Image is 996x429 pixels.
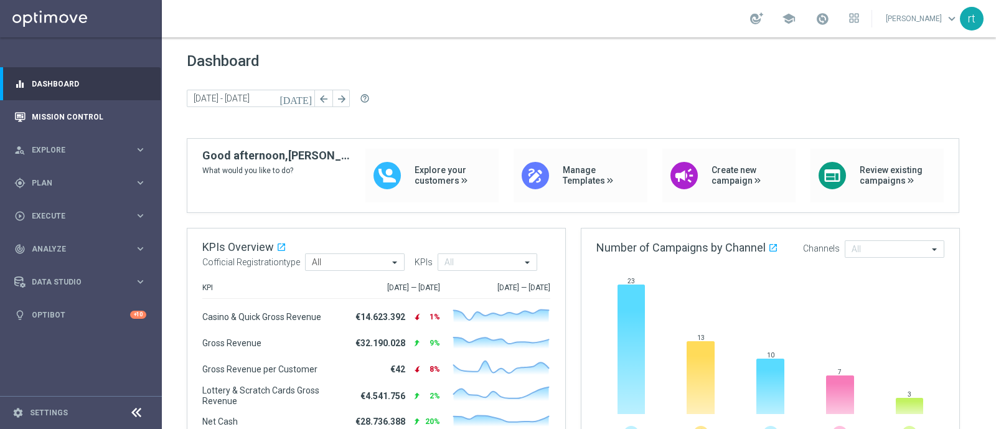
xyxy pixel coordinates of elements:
i: person_search [14,144,26,156]
div: Mission Control [14,100,146,133]
i: equalizer [14,78,26,90]
a: Optibot [32,298,130,331]
i: keyboard_arrow_right [134,177,146,189]
button: Data Studio keyboard_arrow_right [14,277,147,287]
span: keyboard_arrow_down [945,12,959,26]
button: Mission Control [14,112,147,122]
i: keyboard_arrow_right [134,144,146,156]
div: Execute [14,210,134,222]
i: gps_fixed [14,177,26,189]
div: Explore [14,144,134,156]
span: Plan [32,179,134,187]
div: Optibot [14,298,146,331]
a: Settings [30,409,68,417]
div: rt [960,7,984,31]
a: Mission Control [32,100,146,133]
div: Dashboard [14,67,146,100]
div: Analyze [14,243,134,255]
span: Execute [32,212,134,220]
div: Data Studio [14,276,134,288]
button: gps_fixed Plan keyboard_arrow_right [14,178,147,188]
i: lightbulb [14,309,26,321]
a: [PERSON_NAME]keyboard_arrow_down [885,9,960,28]
i: play_circle_outline [14,210,26,222]
span: Analyze [32,245,134,253]
button: equalizer Dashboard [14,79,147,89]
a: Dashboard [32,67,146,100]
button: play_circle_outline Execute keyboard_arrow_right [14,211,147,221]
button: person_search Explore keyboard_arrow_right [14,145,147,155]
div: +10 [130,311,146,319]
i: keyboard_arrow_right [134,243,146,255]
i: keyboard_arrow_right [134,276,146,288]
i: track_changes [14,243,26,255]
button: track_changes Analyze keyboard_arrow_right [14,244,147,254]
i: keyboard_arrow_right [134,210,146,222]
i: settings [12,407,24,418]
span: Data Studio [32,278,134,286]
button: lightbulb Optibot +10 [14,310,147,320]
span: Explore [32,146,134,154]
div: Plan [14,177,134,189]
span: school [782,12,796,26]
